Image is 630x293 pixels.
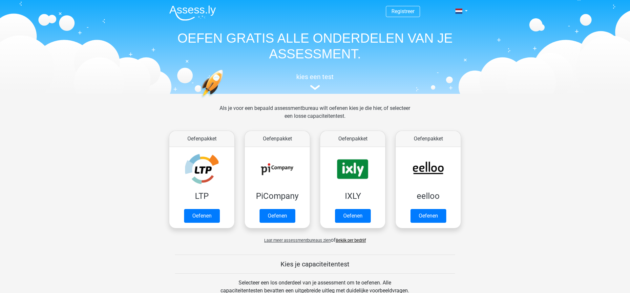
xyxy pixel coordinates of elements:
a: Oefenen [410,209,446,223]
img: assessment [310,85,320,90]
a: kies een test [164,73,466,90]
h5: Kies je capaciteitentest [175,260,455,268]
img: oefenen [200,70,248,129]
div: Als je voor een bepaald assessmentbureau wilt oefenen kies je die hier, of selecteer een losse ca... [214,104,415,128]
div: of [164,231,466,244]
a: Oefenen [335,209,371,223]
span: Laat meer assessmentbureaus zien [264,238,331,243]
img: Assessly [169,5,216,21]
a: Bekijk per bedrijf [336,238,366,243]
h1: OEFEN GRATIS ALLE ONDERDELEN VAN JE ASSESSMENT. [164,30,466,62]
a: Registreer [391,8,414,14]
a: Oefenen [184,209,220,223]
a: Oefenen [260,209,295,223]
h5: kies een test [164,73,466,81]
